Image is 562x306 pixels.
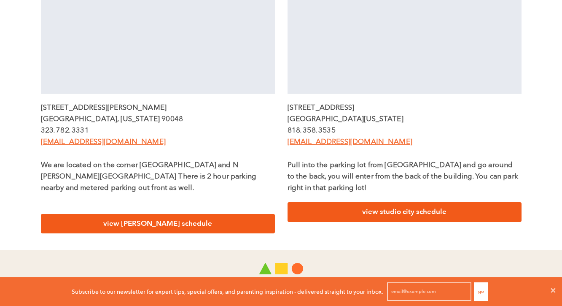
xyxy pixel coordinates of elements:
input: email@example.com [387,282,471,301]
p: 818. 358. 3535 [288,125,522,136]
p: [GEOGRAPHIC_DATA], [US_STATE] 90048 [41,114,275,125]
p: We are located on the corner [GEOGRAPHIC_DATA] and N [PERSON_NAME][GEOGRAPHIC_DATA] There is 2 ho... [41,160,275,194]
p: [STREET_ADDRESS][PERSON_NAME] [41,102,275,114]
p: Pull into the parking lot from [GEOGRAPHIC_DATA] and go around to the back, you will enter from t... [288,160,522,194]
p: Subscribe to our newsletter for expert tips, special offers, and parenting inspiration - delivere... [72,287,383,296]
a: view [PERSON_NAME] schedule [41,214,275,234]
button: Go [474,282,488,301]
p: [GEOGRAPHIC_DATA][US_STATE] [288,114,522,125]
a: [EMAIL_ADDRESS][DOMAIN_NAME] [288,138,412,146]
p: [STREET_ADDRESS] [288,102,522,114]
p: 323. 782. 3331 [41,125,275,136]
img: Play 2 Progress logo [259,263,303,274]
a: [EMAIL_ADDRESS][DOMAIN_NAME] [41,138,166,146]
a: view studio city schedule [288,202,522,222]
